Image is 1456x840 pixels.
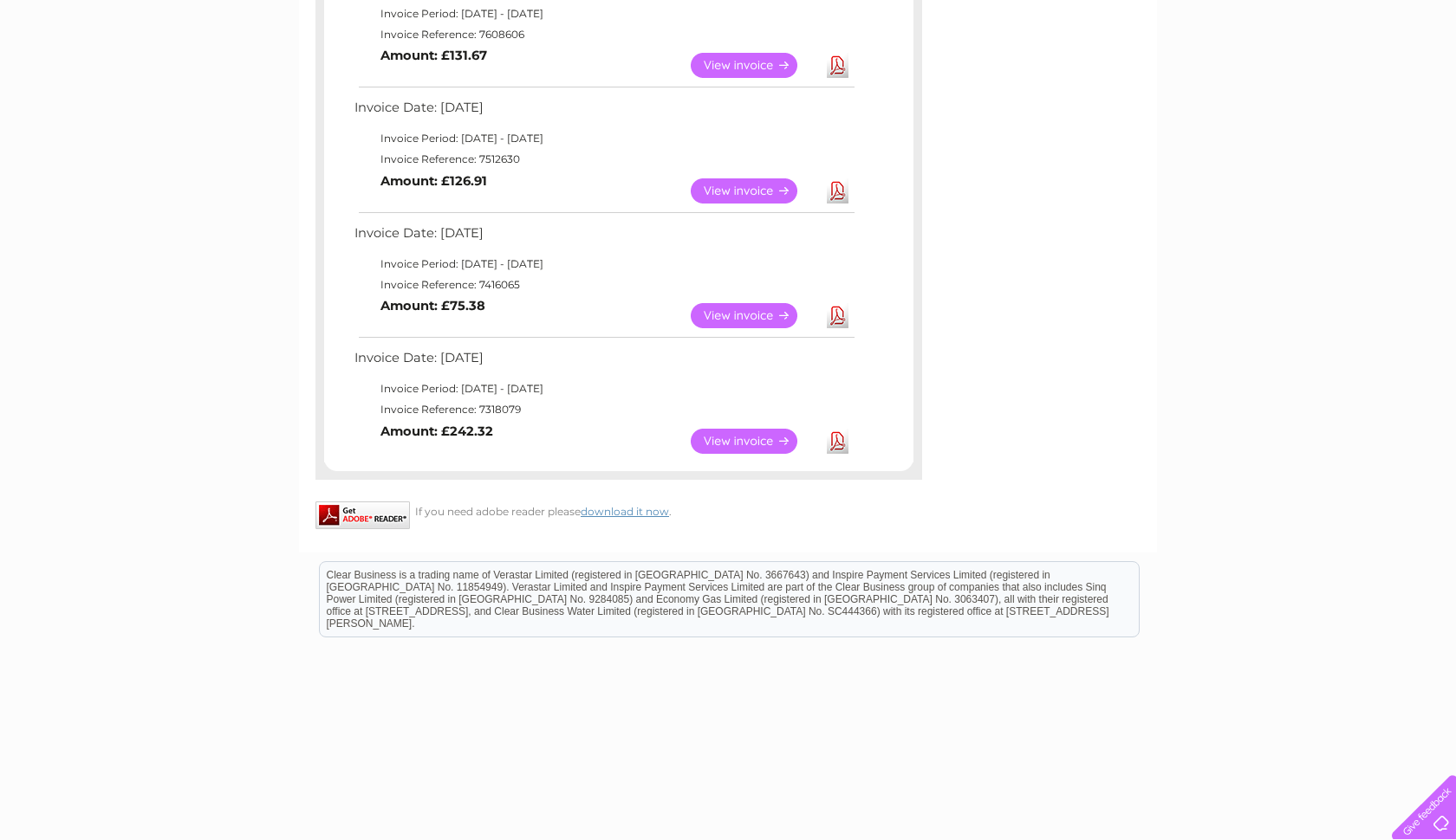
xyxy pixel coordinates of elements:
a: Blog [1305,74,1330,87]
td: Invoice Period: [DATE] - [DATE] [350,3,857,24]
a: 0333 014 3131 [1129,9,1249,30]
a: download it now [581,505,669,518]
b: Amount: £242.32 [380,423,493,439]
td: Invoice Reference: 7318079 [350,399,857,420]
a: Contact [1341,74,1383,87]
b: Amount: £131.67 [380,48,487,63]
td: Invoice Date: [DATE] [350,346,857,378]
a: View [691,429,818,454]
a: Download [827,53,848,78]
div: Clear Business is a trading name of Verastar Limited (registered in [GEOGRAPHIC_DATA] No. 3667643... [320,10,1139,84]
td: Invoice Period: [DATE] - [DATE] [350,128,857,149]
a: View [691,303,818,328]
div: If you need adobe reader please . [315,501,922,518]
a: Download [827,303,848,328]
a: View [691,178,818,204]
td: Invoice Reference: 7416065 [350,275,857,295]
td: Invoice Reference: 7608606 [350,24,857,45]
td: Invoice Period: [DATE] - [DATE] [350,254,857,275]
td: Invoice Date: [DATE] [350,96,857,128]
td: Invoice Period: [DATE] - [DATE] [350,378,857,399]
a: Water [1151,74,1184,87]
b: Amount: £126.91 [380,173,487,189]
a: Log out [1399,74,1440,87]
td: Invoice Date: [DATE] [350,222,857,254]
a: View [691,53,818,78]
img: logo.png [51,45,140,98]
a: Download [827,178,848,204]
td: Invoice Reference: 7512630 [350,149,857,170]
a: Telecoms [1243,74,1295,87]
a: Energy [1194,74,1232,87]
b: Amount: £75.38 [380,298,485,313]
a: Download [827,429,848,454]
